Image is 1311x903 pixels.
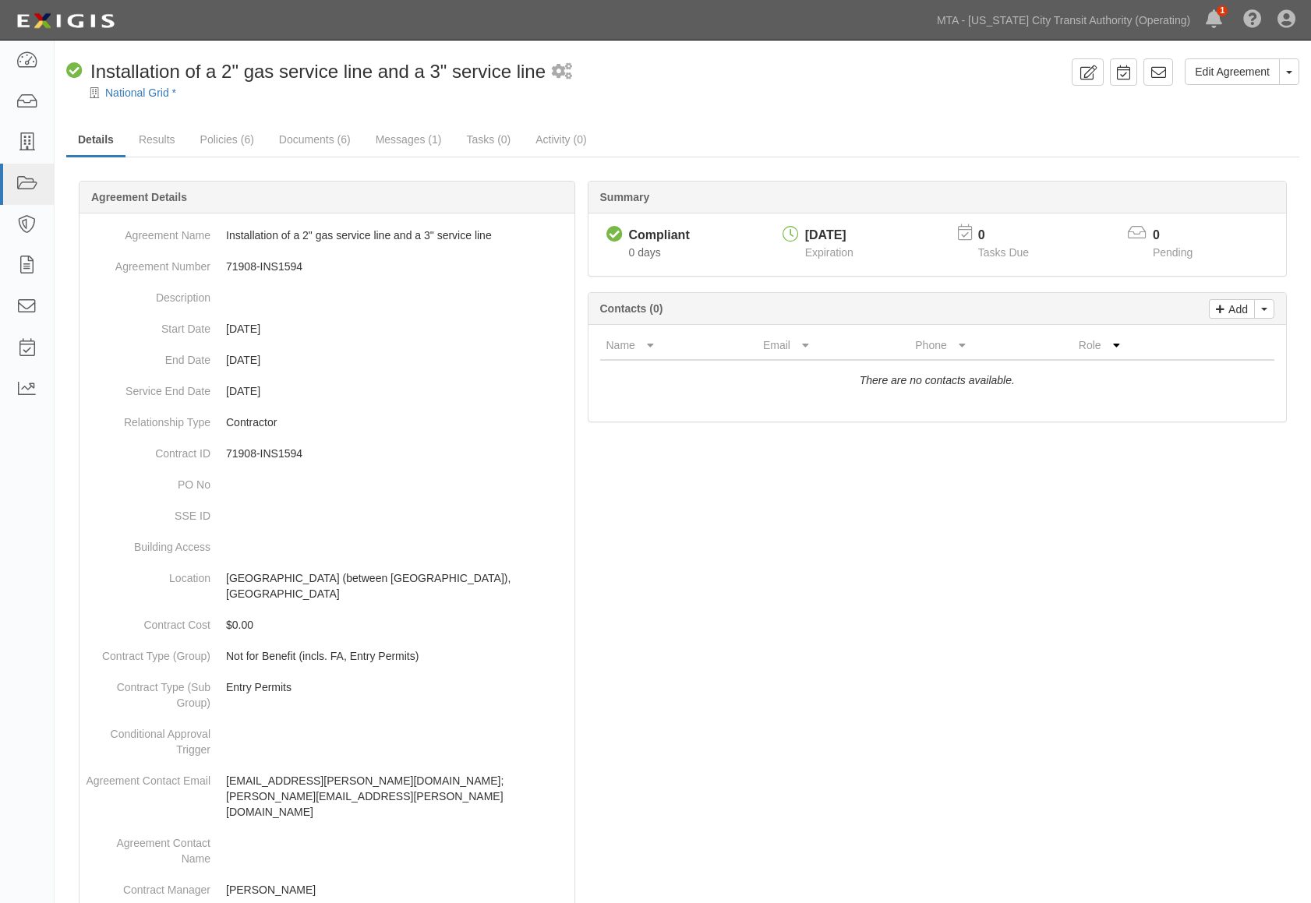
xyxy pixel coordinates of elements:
[552,64,572,80] i: 1 scheduled workflow
[929,5,1198,36] a: MTA - [US_STATE] City Transit Authority (Operating)
[86,672,210,711] dt: Contract Type (Sub Group)
[1072,331,1212,360] th: Role
[86,531,210,555] dt: Building Access
[226,446,568,461] p: 71908-INS1594
[12,7,119,35] img: logo-5460c22ac91f19d4615b14bd174203de0afe785f0fc80cf4dbbc73dc1793850b.png
[86,344,568,376] dd: [DATE]
[600,191,650,203] b: Summary
[86,376,568,407] dd: [DATE]
[86,220,210,243] dt: Agreement Name
[86,344,210,368] dt: End Date
[86,500,210,524] dt: SSE ID
[90,61,546,82] span: Installation of a 2" gas service line and a 3" service line
[66,124,125,157] a: Details
[189,124,266,155] a: Policies (6)
[86,313,568,344] dd: [DATE]
[86,874,210,898] dt: Contract Manager
[267,124,362,155] a: Documents (6)
[1153,227,1212,245] p: 0
[600,331,757,360] th: Name
[226,648,568,664] p: Not for Benefit (incls. FA, Entry Permits)
[226,570,568,601] p: [GEOGRAPHIC_DATA] (between [GEOGRAPHIC_DATA]), [GEOGRAPHIC_DATA]
[226,773,568,820] p: [EMAIL_ADDRESS][PERSON_NAME][DOMAIN_NAME]; [PERSON_NAME][EMAIL_ADDRESS][PERSON_NAME][DOMAIN_NAME]
[86,313,210,337] dt: Start Date
[86,376,210,399] dt: Service End Date
[805,227,853,245] div: [DATE]
[1224,300,1248,318] p: Add
[86,251,568,282] dd: 71908-INS1594
[629,227,690,245] div: Compliant
[86,609,210,633] dt: Contract Cost
[86,220,568,251] dd: Installation of a 2" gas service line and a 3" service line
[600,302,663,315] b: Contacts (0)
[86,718,210,757] dt: Conditional Approval Trigger
[1209,299,1255,319] a: Add
[364,124,454,155] a: Messages (1)
[226,679,568,695] p: Entry Permits
[86,765,210,788] dt: Agreement Contact Email
[127,124,187,155] a: Results
[86,469,210,492] dt: PO No
[454,124,522,155] a: Tasks (0)
[1185,58,1280,85] a: Edit Agreement
[978,246,1029,259] span: Tasks Due
[606,227,623,243] i: Compliant
[86,251,210,274] dt: Agreement Number
[805,246,853,259] span: Expiration
[629,246,661,259] span: Since 09/11/2025
[86,407,210,430] dt: Relationship Type
[757,331,909,360] th: Email
[86,282,210,305] dt: Description
[66,63,83,79] i: Compliant
[226,617,568,633] p: $0.00
[860,374,1015,386] i: There are no contacts available.
[524,124,598,155] a: Activity (0)
[86,563,210,586] dt: Location
[1243,11,1262,30] i: Help Center - Complianz
[86,640,210,664] dt: Contract Type (Group)
[86,407,568,438] dd: Contractor
[1153,246,1193,259] span: Pending
[909,331,1072,360] th: Phone
[91,191,187,203] b: Agreement Details
[86,438,210,461] dt: Contract ID
[226,882,568,898] p: [PERSON_NAME]
[978,227,1048,245] p: 0
[105,86,176,99] a: National Grid *
[66,58,546,85] div: Installation of a 2" gas service line and a 3" service line
[86,827,210,866] dt: Agreement Contact Name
